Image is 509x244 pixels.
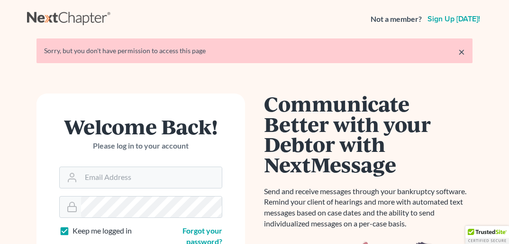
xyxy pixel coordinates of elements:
[426,15,482,23] a: Sign up [DATE]!
[264,94,473,175] h1: Communicate Better with your Debtor with NextMessage
[44,46,465,56] div: Sorry, but you don't have permission to access this page
[73,225,132,236] label: Keep me logged in
[264,186,473,229] p: Send and receive messages through your bankruptcy software. Remind your client of hearings and mo...
[59,116,222,137] h1: Welcome Back!
[371,14,422,25] strong: Not a member?
[59,141,222,151] p: Please log in to your account
[458,46,465,57] a: ×
[465,226,509,244] div: TrustedSite Certified
[81,167,222,188] input: Email Address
